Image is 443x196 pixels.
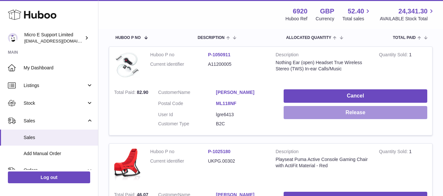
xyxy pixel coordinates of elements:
[379,52,409,59] strong: Quantity Sold
[137,90,148,95] span: 82.90
[379,149,409,156] strong: Quantity Sold
[24,151,93,157] span: Add Manual Order
[150,158,208,164] dt: Current identifier
[8,171,90,183] a: Log out
[158,100,216,108] dt: Postal Code
[348,7,364,16] span: 52.40
[216,89,274,96] a: [PERSON_NAME]
[380,7,435,22] a: 24,341.30 AVAILABLE Stock Total
[150,61,208,67] dt: Current identifier
[216,121,274,127] dd: B2C
[286,36,331,40] span: ALLOCATED Quantity
[198,36,225,40] span: Description
[320,7,334,16] strong: GBP
[158,90,178,95] span: Customer
[286,16,308,22] div: Huboo Ref
[284,106,427,119] button: Release
[216,112,274,118] dd: lgre6413
[158,89,216,97] dt: Name
[284,89,427,103] button: Cancel
[374,47,432,84] td: 1
[374,144,432,187] td: 1
[380,16,435,22] span: AVAILABLE Stock Total
[276,52,369,60] strong: Description
[208,52,231,57] a: P-1050911
[158,121,216,127] dt: Customer Type
[24,167,86,173] span: Orders
[276,149,369,156] strong: Description
[216,100,274,107] a: ML118NF
[24,82,86,89] span: Listings
[208,158,266,164] dd: UKPG.00302
[24,38,96,44] span: [EMAIL_ADDRESS][DOMAIN_NAME]
[8,33,18,43] img: contact@micropcsupport.com
[24,134,93,141] span: Sales
[158,112,216,118] dt: User Id
[24,100,86,106] span: Stock
[316,16,334,22] div: Currency
[276,156,369,169] div: Playseat Puma Active Console Gaming Chair with ActiFit Material - Red
[276,60,369,72] div: Nothing Ear (open) Headset True Wireless Stereo (TWS) In-ear Calls/Music
[293,7,308,16] strong: 6920
[114,149,140,180] img: $_57.JPG
[114,90,137,97] strong: Total Paid
[342,16,372,22] span: Total sales
[24,118,86,124] span: Sales
[393,36,416,40] span: Total paid
[208,149,231,154] a: P-1025180
[114,52,140,78] img: $_57.JPG
[24,65,93,71] span: My Dashboard
[150,52,208,58] dt: Huboo P no
[24,32,83,44] div: Micro E Support Limited
[398,7,428,16] span: 24,341.30
[342,7,372,22] a: 52.40 Total sales
[208,61,266,67] dd: A11200005
[115,36,141,40] span: Huboo P no
[150,149,208,155] dt: Huboo P no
